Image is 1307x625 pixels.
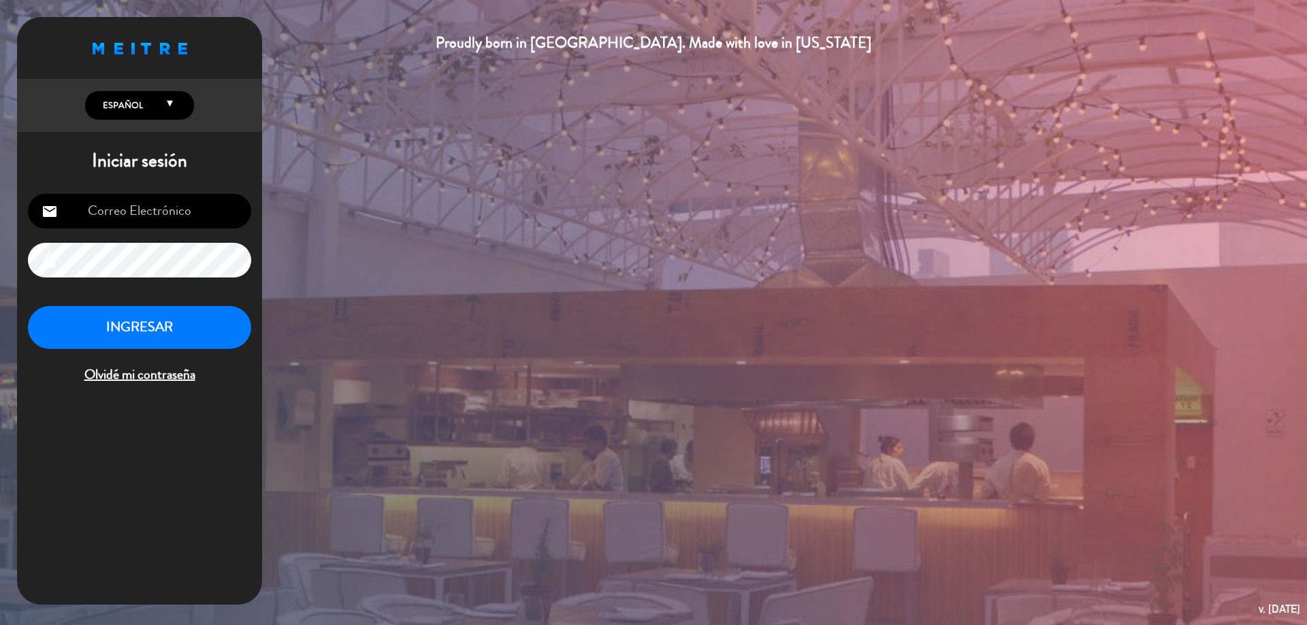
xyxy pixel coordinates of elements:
h1: Iniciar sesión [17,150,262,173]
span: Español [99,99,143,112]
input: Correo Electrónico [28,194,251,229]
div: v. [DATE] [1259,600,1300,618]
i: lock [42,252,58,269]
i: email [42,203,58,220]
span: Olvidé mi contraseña [28,364,251,386]
button: INGRESAR [28,306,251,349]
